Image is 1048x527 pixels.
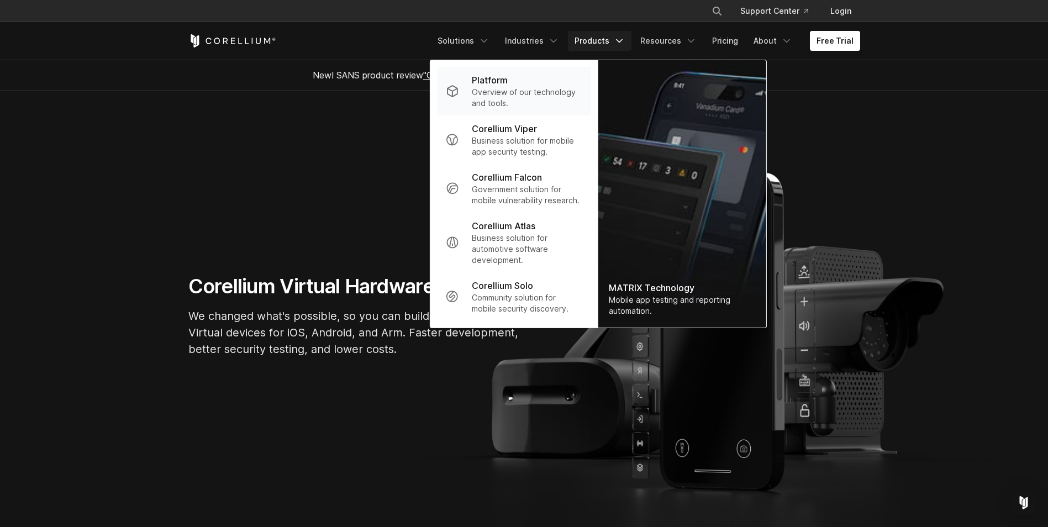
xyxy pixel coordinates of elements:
p: Corellium Atlas [472,219,535,233]
a: "Collaborative Mobile App Security Development and Analysis" [423,70,678,81]
p: Government solution for mobile vulnerability research. [472,184,582,206]
p: Business solution for automotive software development. [472,233,582,266]
a: About [747,31,799,51]
a: Corellium Viper Business solution for mobile app security testing. [436,115,591,164]
p: Corellium Solo [472,279,533,292]
span: New! SANS product review now available. [313,70,736,81]
img: Matrix_WebNav_1x [598,60,766,328]
a: Corellium Falcon Government solution for mobile vulnerability research. [436,164,591,213]
p: Community solution for mobile security discovery. [472,292,582,314]
a: Resources [634,31,703,51]
h1: Corellium Virtual Hardware [188,274,520,299]
p: Business solution for mobile app security testing. [472,135,582,157]
a: Corellium Home [188,34,276,48]
p: We changed what's possible, so you can build what's next. Virtual devices for iOS, Android, and A... [188,308,520,357]
p: Corellium Viper [472,122,537,135]
a: Corellium Solo Community solution for mobile security discovery. [436,272,591,321]
a: Platform Overview of our technology and tools. [436,67,591,115]
a: Free Trial [810,31,860,51]
div: Open Intercom Messenger [1010,489,1037,516]
div: Mobile app testing and reporting automation. [609,294,755,317]
p: Corellium Falcon [472,171,542,184]
p: Platform [472,73,508,87]
a: Corellium Atlas Business solution for automotive software development. [436,213,591,272]
a: Industries [498,31,566,51]
a: Pricing [705,31,745,51]
div: Navigation Menu [698,1,860,21]
p: Overview of our technology and tools. [472,87,582,109]
a: Products [568,31,631,51]
div: MATRIX Technology [609,281,755,294]
a: MATRIX Technology Mobile app testing and reporting automation. [598,60,766,328]
div: Navigation Menu [431,31,860,51]
button: Search [707,1,727,21]
a: Login [821,1,860,21]
a: Support Center [731,1,817,21]
a: Solutions [431,31,496,51]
